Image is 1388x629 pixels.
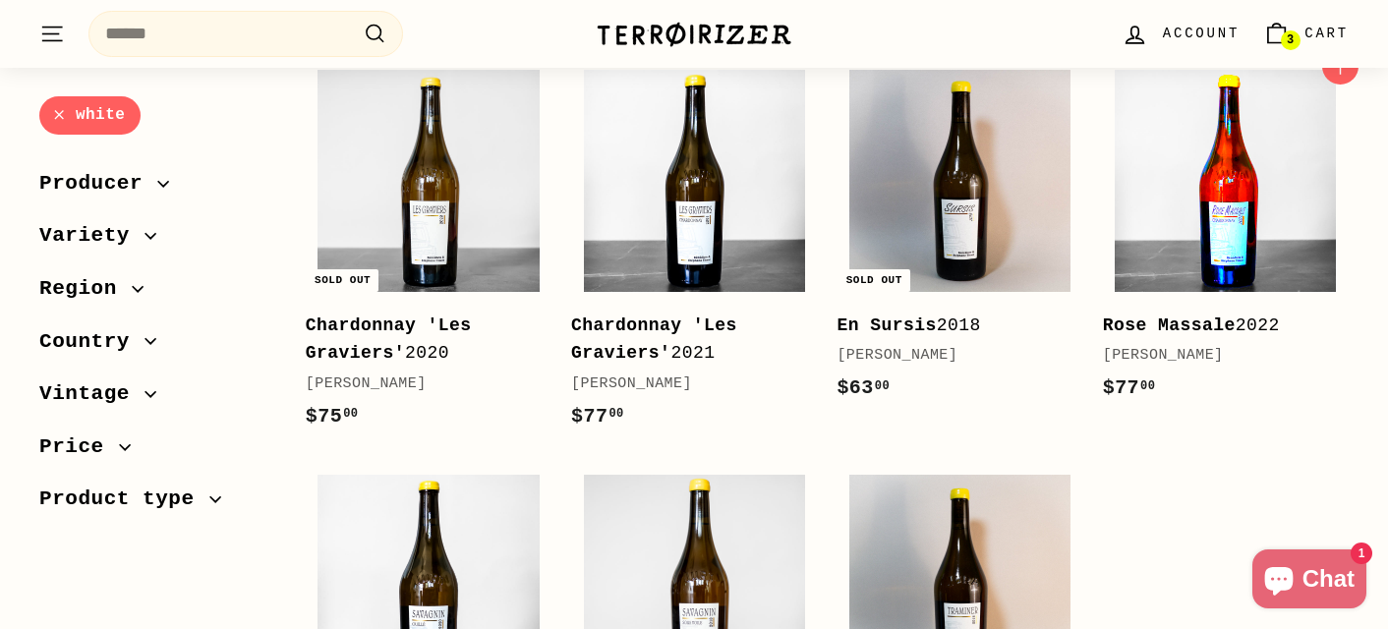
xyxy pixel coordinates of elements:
[875,379,890,393] sup: 00
[39,214,274,267] button: Variety
[571,58,817,452] a: Chardonnay 'Les Graviers'2021[PERSON_NAME]
[1103,344,1329,368] div: [PERSON_NAME]
[39,483,209,516] span: Product type
[1251,5,1360,63] a: Cart
[839,269,910,292] div: Sold out
[306,315,472,364] b: Chardonnay 'Les Graviers'
[837,344,1063,368] div: [PERSON_NAME]
[39,325,145,359] span: Country
[39,320,274,373] button: Country
[571,312,797,369] div: 2021
[571,405,624,428] span: $77
[1103,315,1236,335] b: Rose Massale
[39,267,274,320] button: Region
[571,372,797,396] div: [PERSON_NAME]
[39,162,274,215] button: Producer
[1110,5,1251,63] a: Account
[343,407,358,421] sup: 00
[1103,376,1156,399] span: $77
[39,167,157,200] span: Producer
[837,312,1063,340] div: 2018
[1163,23,1240,44] span: Account
[837,315,936,335] b: En Sursis
[39,377,145,411] span: Vintage
[1140,379,1155,393] sup: 00
[39,478,274,531] button: Product type
[39,426,274,479] button: Price
[571,315,737,364] b: Chardonnay 'Les Graviers'
[306,372,532,396] div: [PERSON_NAME]
[306,405,359,428] span: $75
[837,58,1082,425] a: Sold out En Sursis2018[PERSON_NAME]
[39,96,141,135] a: white
[1103,58,1349,425] a: Rose Massale2022[PERSON_NAME]
[39,272,132,306] span: Region
[1287,33,1294,47] span: 3
[837,376,890,399] span: $63
[608,407,623,421] sup: 00
[39,430,119,464] span: Price
[1246,549,1372,613] inbox-online-store-chat: Shopify online store chat
[1304,23,1349,44] span: Cart
[39,219,145,253] span: Variety
[306,58,551,452] a: Sold out Chardonnay 'Les Graviers'2020[PERSON_NAME]
[39,372,274,426] button: Vintage
[1103,312,1329,340] div: 2022
[307,269,378,292] div: Sold out
[306,312,532,369] div: 2020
